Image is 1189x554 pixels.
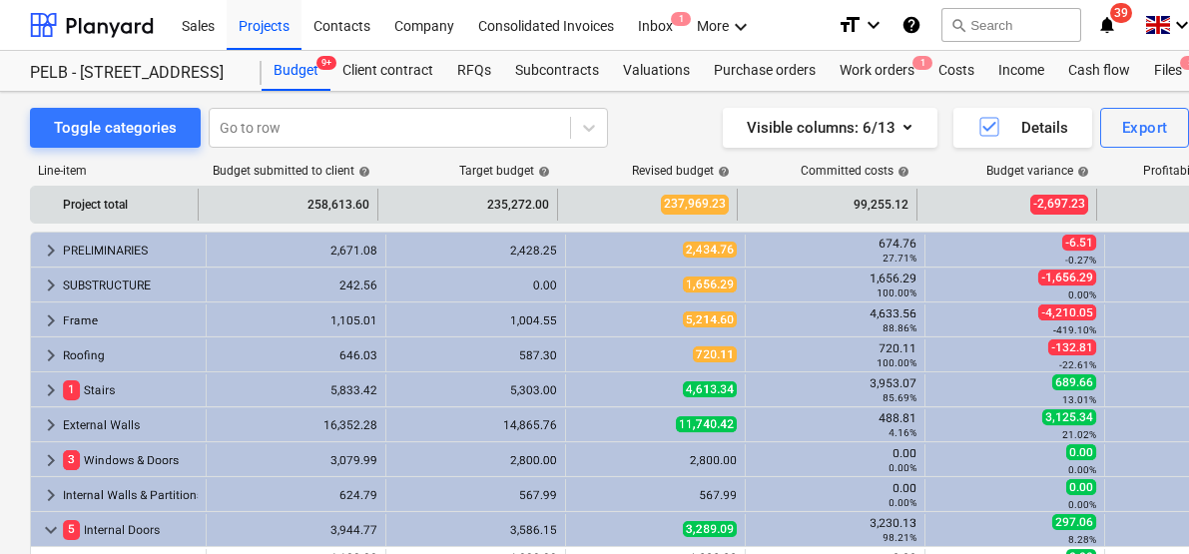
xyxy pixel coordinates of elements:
[215,488,377,502] div: 624.79
[39,274,63,297] span: keyboard_arrow_right
[63,304,198,336] div: Frame
[714,166,730,178] span: help
[574,453,737,467] div: 2,800.00
[63,479,198,511] div: Internal Walls & Partitions
[1052,374,1096,390] span: 689.66
[1052,514,1096,530] span: 297.06
[39,448,63,472] span: keyboard_arrow_right
[893,166,909,178] span: help
[754,341,916,369] div: 720.11
[207,189,369,221] div: 258,613.60
[30,63,238,84] div: PELB - [STREET_ADDRESS]
[63,235,198,267] div: PRELIMINARIES
[901,13,921,37] i: Knowledge base
[746,189,908,221] div: 99,255.12
[754,516,916,544] div: 3,230.13
[1062,235,1096,251] span: -6.51
[977,115,1068,141] div: Details
[1122,115,1168,141] div: Export
[1048,339,1096,355] span: -132.81
[1066,444,1096,460] span: 0.00
[459,164,550,178] div: Target budget
[1110,3,1132,23] span: 39
[801,164,909,178] div: Committed costs
[953,108,1092,148] button: Details
[330,51,445,91] div: Client contract
[683,277,737,292] span: 1,656.29
[676,416,737,432] span: 11,740.42
[215,523,377,537] div: 3,944.77
[215,313,377,327] div: 1,105.01
[445,51,503,91] a: RFQs
[39,518,63,542] span: keyboard_arrow_down
[262,51,330,91] a: Budget9+
[39,378,63,402] span: keyboard_arrow_right
[729,15,753,39] i: keyboard_arrow_down
[754,272,916,299] div: 1,656.29
[632,164,730,178] div: Revised budget
[950,17,966,33] span: search
[889,462,916,473] small: 0.00%
[838,13,862,37] i: format_size
[30,108,201,148] button: Toggle categories
[889,497,916,508] small: 0.00%
[39,239,63,263] span: keyboard_arrow_right
[671,12,691,26] span: 1
[683,242,737,258] span: 2,434.76
[1066,479,1096,495] span: 0.00
[1042,409,1096,425] span: 3,125.34
[683,311,737,327] span: 5,214.60
[661,195,729,214] span: 237,969.23
[941,8,1081,42] button: Search
[883,532,916,543] small: 98.21%
[1038,270,1096,285] span: -1,656.29
[877,287,916,298] small: 100.00%
[1059,359,1096,370] small: -22.61%
[1068,289,1096,300] small: 0.00%
[574,488,737,502] div: 567.99
[877,357,916,368] small: 100.00%
[394,383,557,397] div: 5,303.00
[39,343,63,367] span: keyboard_arrow_right
[386,189,549,221] div: 235,272.00
[702,51,828,91] a: Purchase orders
[316,56,336,70] span: 9+
[723,108,937,148] button: Visible columns:6/13
[39,413,63,437] span: keyboard_arrow_right
[394,418,557,432] div: 14,865.76
[986,164,1089,178] div: Budget variance
[262,51,330,91] div: Budget
[215,244,377,258] div: 2,671.08
[926,51,986,91] a: Costs
[394,244,557,258] div: 2,428.25
[54,115,177,141] div: Toggle categories
[30,164,200,178] div: Line-item
[754,481,916,509] div: 0.00
[394,523,557,537] div: 3,586.15
[754,306,916,334] div: 4,633.56
[394,313,557,327] div: 1,004.55
[63,444,198,476] div: Windows & Doors
[754,411,916,439] div: 488.81
[883,322,916,333] small: 88.86%
[611,51,702,91] a: Valuations
[889,427,916,438] small: 4.16%
[63,520,80,539] span: 5
[747,115,913,141] div: Visible columns : 6/13
[1089,458,1189,554] iframe: Chat Widget
[213,164,370,178] div: Budget submitted to client
[883,392,916,403] small: 85.69%
[986,51,1056,91] a: Income
[1065,255,1096,266] small: -0.27%
[63,450,80,469] span: 3
[754,237,916,265] div: 674.76
[683,381,737,397] span: 4,613.34
[394,488,557,502] div: 567.99
[63,409,198,441] div: External Walls
[63,189,190,221] div: Project total
[215,418,377,432] div: 16,352.28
